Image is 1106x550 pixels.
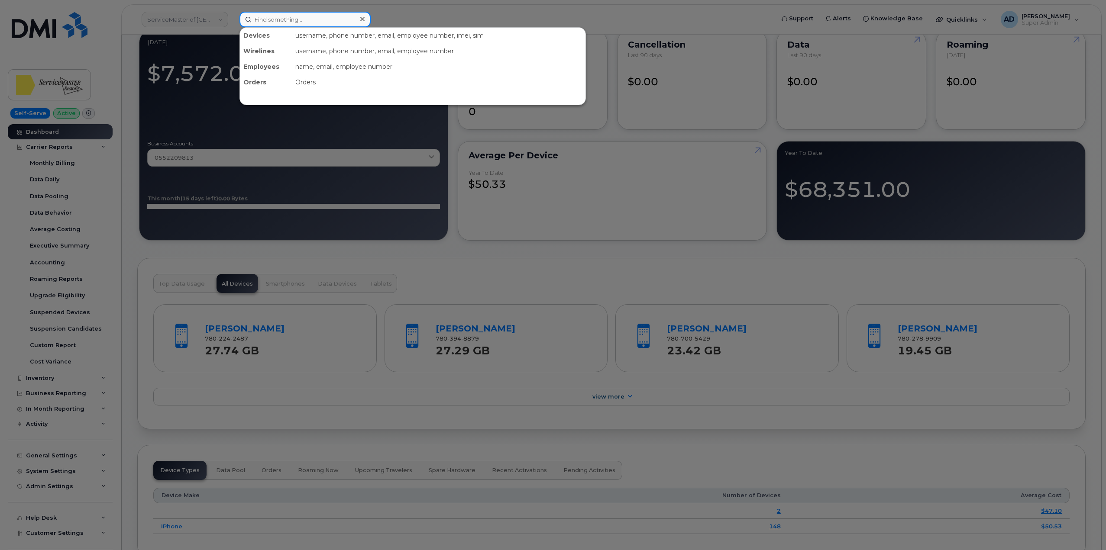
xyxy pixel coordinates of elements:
div: Wirelines [240,43,292,59]
div: username, phone number, email, employee number [292,43,585,59]
div: name, email, employee number [292,59,585,74]
div: Orders [292,74,585,90]
div: username, phone number, email, employee number, imei, sim [292,28,585,43]
div: Devices [240,28,292,43]
div: Employees [240,59,292,74]
input: Find something... [239,12,371,27]
div: Orders [240,74,292,90]
iframe: Messenger Launcher [1068,512,1100,544]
